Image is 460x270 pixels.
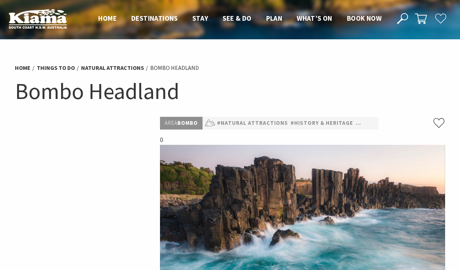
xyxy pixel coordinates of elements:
[15,64,31,72] a: Home
[192,14,208,23] a: Stay
[160,117,203,130] p: Bombo
[37,64,75,72] a: Things To Do
[165,119,177,126] span: Area
[131,14,178,23] a: Destinations
[223,14,251,23] a: See & Do
[347,14,381,23] a: Book now
[266,14,283,23] a: Plan
[98,14,117,23] a: Home
[291,119,353,128] a: #History & Heritage
[150,63,199,73] li: Bombo Headland
[15,76,445,106] h1: Bombo Headland
[9,9,67,29] img: Kiama Logo
[81,64,144,72] a: Natural Attractions
[217,119,288,128] a: #Natural Attractions
[91,13,389,25] nav: Main Menu
[297,14,332,23] a: What’s On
